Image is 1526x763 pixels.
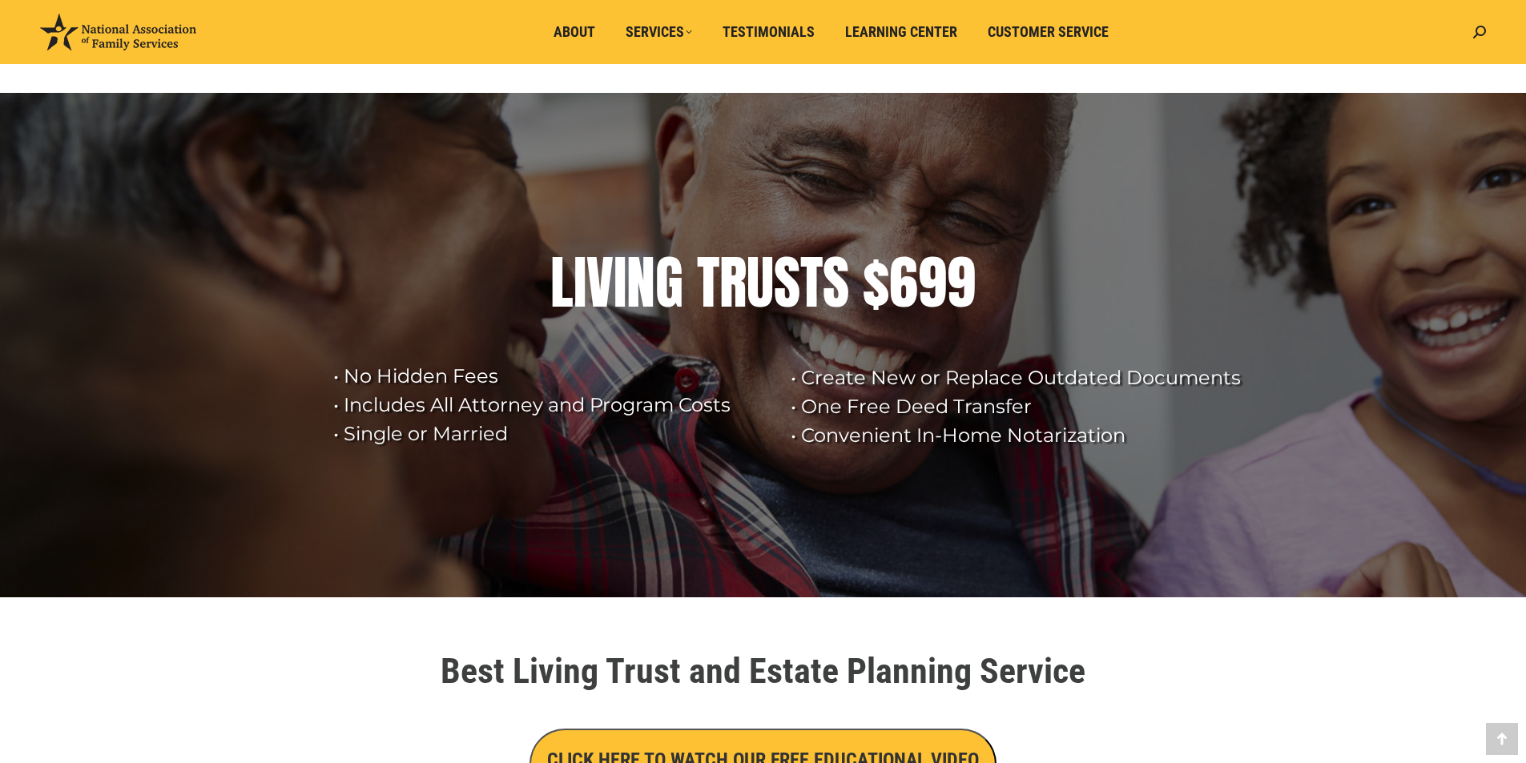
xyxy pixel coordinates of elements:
a: Testimonials [711,17,826,47]
rs-layer: • No Hidden Fees • Includes All Attorney and Program Costs • Single or Married [333,362,771,448]
div: S [774,251,800,315]
div: 6 [889,251,918,315]
a: Customer Service [976,17,1120,47]
span: Services [626,23,692,41]
h1: Best Living Trust and Estate Planning Service [315,653,1212,689]
div: T [697,251,719,315]
div: T [800,251,823,315]
div: U [747,251,774,315]
div: 9 [947,251,976,315]
div: S [823,251,849,315]
div: V [586,251,614,315]
div: 9 [918,251,947,315]
a: About [542,17,606,47]
div: $ [863,251,889,315]
div: N [626,251,655,315]
span: Customer Service [988,23,1109,41]
span: About [554,23,595,41]
a: Learning Center [834,17,968,47]
div: R [719,251,747,315]
div: I [614,251,626,315]
div: G [655,251,683,315]
div: I [574,251,586,315]
iframe: Tidio Chat [1274,603,1526,763]
rs-layer: • Create New or Replace Outdated Documents • One Free Deed Transfer • Convenient In-Home Notariza... [791,363,1255,450]
div: L [550,251,574,315]
img: National Association of Family Services [40,14,196,50]
span: Learning Center [845,23,957,41]
span: Testimonials [723,23,815,41]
